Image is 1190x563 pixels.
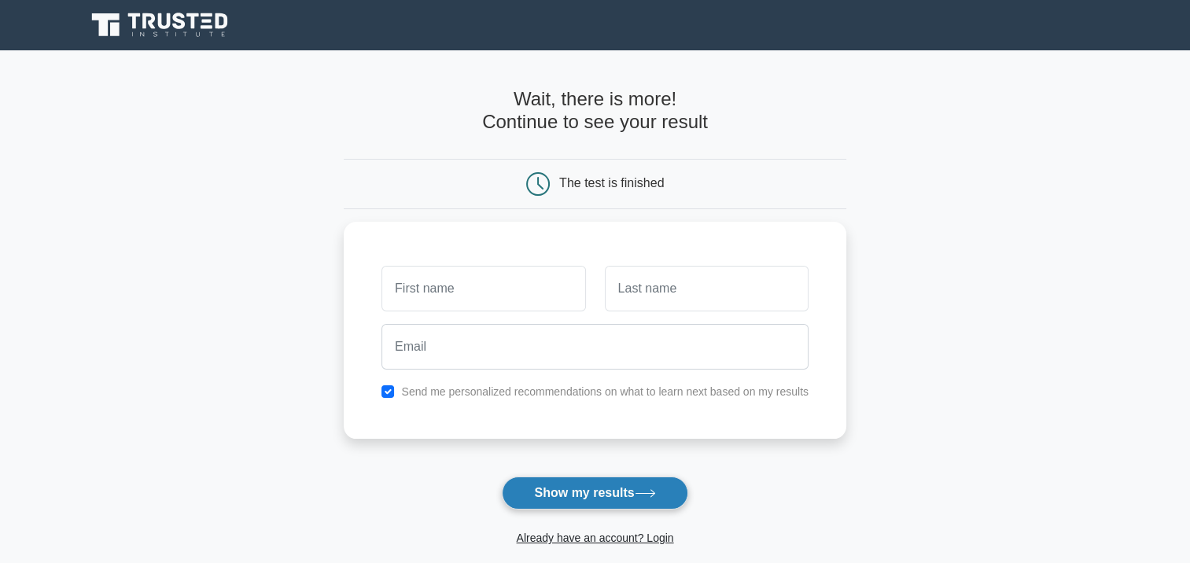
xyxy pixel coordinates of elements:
[401,385,809,398] label: Send me personalized recommendations on what to learn next based on my results
[605,266,809,311] input: Last name
[381,266,585,311] input: First name
[516,532,673,544] a: Already have an account? Login
[502,477,687,510] button: Show my results
[381,324,809,370] input: Email
[344,88,846,134] h4: Wait, there is more! Continue to see your result
[559,176,664,190] div: The test is finished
